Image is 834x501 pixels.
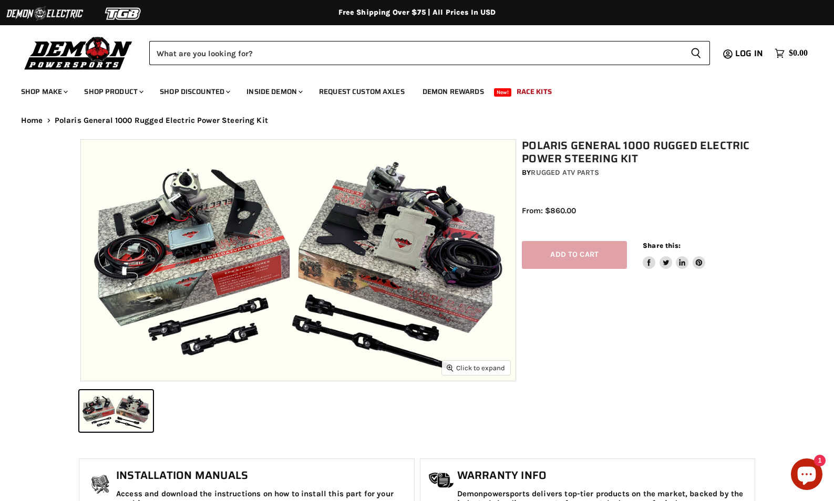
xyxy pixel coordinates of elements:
form: Product [149,41,710,65]
ul: Main menu [13,77,805,102]
div: by [522,167,759,179]
a: Inside Demon [239,81,309,102]
inbox-online-store-chat: Shopify online store chat [788,458,826,493]
h1: Warranty Info [457,469,750,482]
button: IMAGE thumbnail [79,390,153,432]
h1: Polaris General 1000 Rugged Electric Power Steering Kit [522,139,759,165]
span: From: $860.00 [522,206,576,215]
a: Shop Discounted [152,81,236,102]
img: install_manual-icon.png [87,472,114,498]
a: Home [21,116,43,125]
span: Share this: [643,242,681,249]
a: Request Custom Axles [311,81,413,102]
img: Demon Powersports [21,34,136,71]
span: Click to expand [447,364,505,372]
a: Race Kits [509,81,560,102]
button: Click to expand [442,361,510,375]
span: New! [494,88,512,97]
button: Search [682,41,710,65]
a: Log in [730,49,769,58]
span: Log in [735,47,763,60]
a: Rugged ATV Parts [531,168,599,177]
img: TGB Logo 2 [84,4,163,24]
img: Demon Electric Logo 2 [5,4,84,24]
input: Search [149,41,682,65]
h1: Installation Manuals [116,469,409,482]
span: Polaris General 1000 Rugged Electric Power Steering Kit [55,116,268,125]
a: $0.00 [769,46,813,61]
a: Shop Make [13,81,74,102]
img: warranty-icon.png [428,472,455,488]
a: Demon Rewards [415,81,492,102]
a: Shop Product [76,81,150,102]
aside: Share this: [643,241,705,269]
img: IMAGE [81,140,516,381]
span: $0.00 [789,48,808,58]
